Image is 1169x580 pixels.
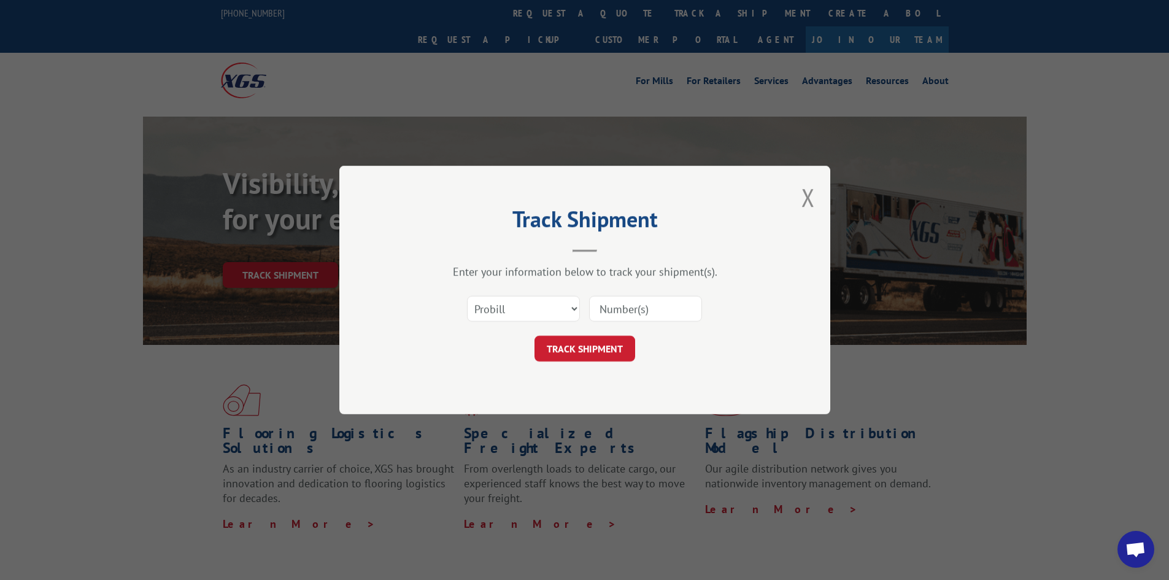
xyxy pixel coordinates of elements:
button: Close modal [801,181,815,214]
div: Enter your information below to track your shipment(s). [401,265,769,279]
h2: Track Shipment [401,211,769,234]
button: TRACK SHIPMENT [534,336,635,362]
div: Open chat [1117,531,1154,568]
input: Number(s) [589,296,702,322]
